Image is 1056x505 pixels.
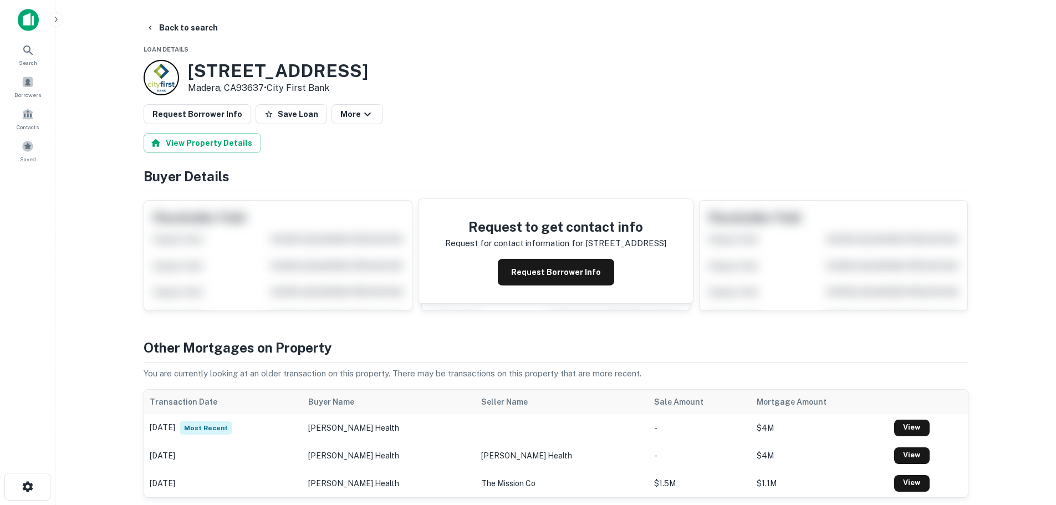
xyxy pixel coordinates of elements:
a: City First Bank [267,83,329,93]
td: [PERSON_NAME] health [303,442,476,470]
td: $1.1M [751,470,889,497]
td: $4M [751,414,889,442]
td: [PERSON_NAME] health [303,470,476,497]
p: Madera, CA93637 • [188,81,368,95]
a: View [894,447,930,464]
h3: [STREET_ADDRESS] [188,60,368,81]
a: View [894,475,930,492]
span: Most Recent [180,421,232,435]
th: Buyer Name [303,390,476,414]
a: Search [3,39,52,69]
td: - [649,414,751,442]
h4: Other Mortgages on Property [144,338,968,358]
th: Seller Name [476,390,649,414]
td: [DATE] [144,414,303,442]
th: Transaction Date [144,390,303,414]
td: $4M [751,442,889,470]
p: Request for contact information for [445,237,583,250]
td: [DATE] [144,470,303,497]
button: Request Borrower Info [144,104,251,124]
th: Mortgage Amount [751,390,889,414]
button: View Property Details [144,133,261,153]
td: [PERSON_NAME] health [303,414,476,442]
p: You are currently looking at an older transaction on this property. There may be transactions on ... [144,367,968,380]
h4: Request to get contact info [445,217,666,237]
iframe: Chat Widget [1001,381,1056,434]
td: [DATE] [144,442,303,470]
a: View [894,420,930,436]
span: Loan Details [144,46,188,53]
h4: Buyer Details [144,166,968,186]
a: Contacts [3,104,52,134]
button: More [331,104,383,124]
td: - [649,442,751,470]
span: Borrowers [14,90,41,99]
td: $1.5M [649,470,751,497]
td: [PERSON_NAME] health [476,442,649,470]
img: capitalize-icon.png [18,9,39,31]
span: Saved [20,155,36,164]
button: Save Loan [256,104,327,124]
p: [STREET_ADDRESS] [585,237,666,250]
th: Sale Amount [649,390,751,414]
button: Request Borrower Info [498,259,614,285]
a: Borrowers [3,72,52,101]
td: the mission co [476,470,649,497]
button: Back to search [141,18,222,38]
span: Search [19,58,37,67]
a: Saved [3,136,52,166]
span: Contacts [17,123,39,131]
